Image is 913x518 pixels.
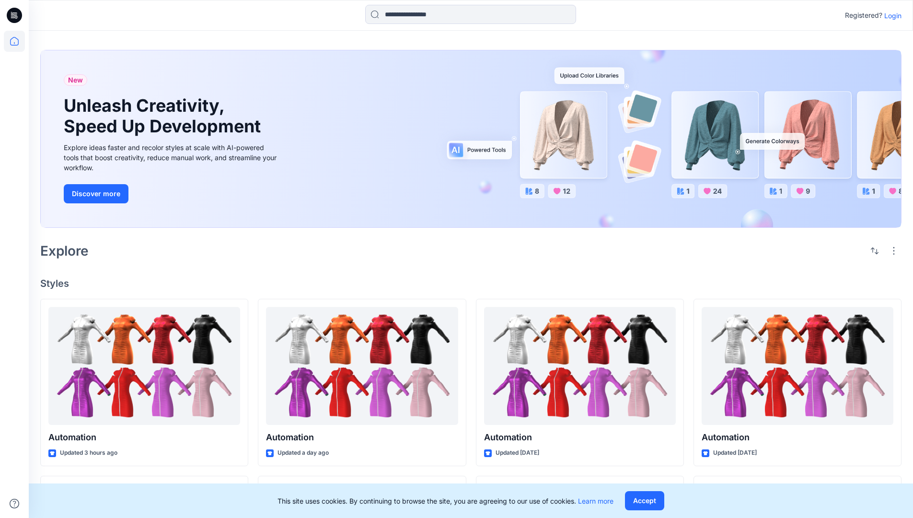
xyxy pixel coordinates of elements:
[64,184,279,203] a: Discover more
[625,491,664,510] button: Accept
[64,95,265,137] h1: Unleash Creativity, Speed Up Development
[48,431,240,444] p: Automation
[702,431,893,444] p: Automation
[64,142,279,173] div: Explore ideas faster and recolor styles at scale with AI-powered tools that boost creativity, red...
[702,307,893,425] a: Automation
[484,431,676,444] p: Automation
[484,307,676,425] a: Automation
[713,448,757,458] p: Updated [DATE]
[578,497,613,505] a: Learn more
[884,11,901,21] p: Login
[277,448,329,458] p: Updated a day ago
[496,448,539,458] p: Updated [DATE]
[64,184,128,203] button: Discover more
[266,431,458,444] p: Automation
[40,278,901,289] h4: Styles
[845,10,882,21] p: Registered?
[60,448,117,458] p: Updated 3 hours ago
[68,74,83,86] span: New
[277,496,613,506] p: This site uses cookies. By continuing to browse the site, you are agreeing to our use of cookies.
[266,307,458,425] a: Automation
[48,307,240,425] a: Automation
[40,243,89,259] h2: Explore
